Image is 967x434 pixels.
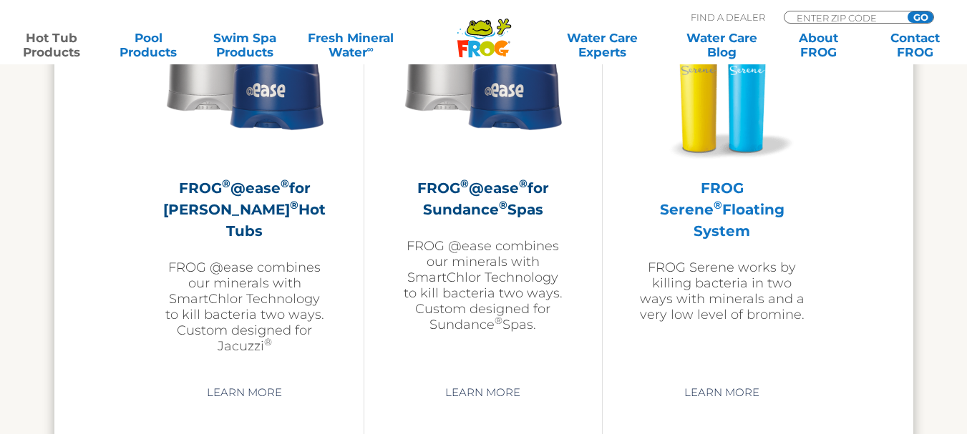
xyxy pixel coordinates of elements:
[367,44,374,54] sup: ∞
[111,31,186,59] a: PoolProducts
[541,31,663,59] a: Water CareExperts
[684,31,759,59] a: Water CareBlog
[264,336,272,347] sup: ®
[795,11,892,24] input: Zip Code Form
[519,177,528,190] sup: ®
[208,31,283,59] a: Swim SpaProducts
[668,380,776,405] a: Learn More
[400,177,566,220] h2: FROG @ease for Sundance Spas
[162,177,328,242] h2: FROG @ease for [PERSON_NAME] Hot Tubs
[499,198,507,212] sup: ®
[908,11,933,23] input: GO
[878,31,953,59] a: ContactFROG
[638,260,805,322] p: FROG Serene works by killing bacteria in two ways with minerals and a very low level of bromine.
[638,177,805,242] h2: FROG Serene Floating System
[495,315,502,326] sup: ®
[691,11,765,24] p: Find A Dealer
[781,31,856,59] a: AboutFROG
[400,238,566,332] p: FROG @ease combines our minerals with SmartChlor Technology to kill bacteria two ways. Custom des...
[162,260,328,354] p: FROG @ease combines our minerals with SmartChlor Technology to kill bacteria two ways. Custom des...
[429,380,537,405] a: Learn More
[281,177,289,190] sup: ®
[460,177,469,190] sup: ®
[190,380,298,405] a: Learn More
[304,31,398,59] a: Fresh MineralWater∞
[14,31,89,59] a: Hot TubProducts
[222,177,230,190] sup: ®
[714,198,722,212] sup: ®
[290,198,298,212] sup: ®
